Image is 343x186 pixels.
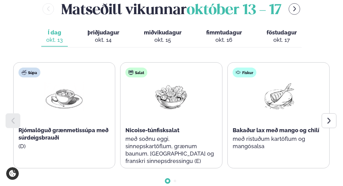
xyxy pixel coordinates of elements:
span: föstudagur [267,29,297,36]
div: okt. 15 [144,36,182,44]
div: Salat [125,68,147,77]
span: Í dag [46,29,63,36]
img: Fish.png [259,82,298,111]
div: okt. 14 [88,36,119,44]
a: Cookie settings [6,167,19,180]
div: okt. 16 [206,36,242,44]
button: menu-btn-left [43,3,54,15]
p: (D) [18,143,110,150]
span: Go to slide 2 [174,180,176,182]
img: soup.svg [22,70,27,75]
img: fish.svg [236,70,241,75]
span: fimmtudagur [206,29,242,36]
div: Súpa [18,68,40,77]
div: Fiskur [233,68,256,77]
button: föstudagur okt. 17 [262,26,302,47]
span: Nicoise-túnfisksalat [125,127,179,133]
button: fimmtudagur okt. 16 [201,26,247,47]
p: með ristuðum kartöflum og mangósalsa [233,135,325,150]
button: menu-btn-right [289,3,300,15]
button: Í dag okt. 13 [41,26,68,47]
span: október 13 - 17 [187,4,281,17]
button: miðvikudagur okt. 15 [139,26,186,47]
p: með soðnu eggi, sinnepskartöflum, grænum baunum, [GEOGRAPHIC_DATA] og franskri sinnepsdressingu (E) [125,135,217,165]
img: salad.svg [129,70,133,75]
span: miðvikudagur [144,29,182,36]
span: Rjómalöguð grænmetissúpa með súrdeigsbrauði [18,127,109,141]
img: Salad.png [152,82,191,111]
span: Go to slide 1 [166,180,169,182]
span: þriðjudagur [88,29,119,36]
span: Bakaður lax með mango og chilí [233,127,319,133]
button: þriðjudagur okt. 14 [83,26,124,47]
div: okt. 17 [267,36,297,44]
div: okt. 13 [46,36,63,44]
img: Soup.png [44,82,84,111]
